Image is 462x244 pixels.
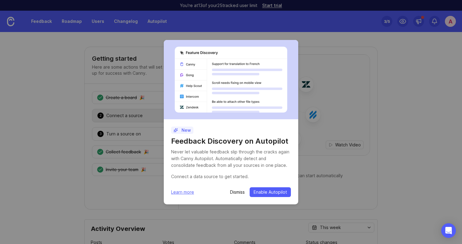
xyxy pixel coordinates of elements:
[171,149,291,169] div: Never let valuable feedback slip through the cracks again with Canny Autopilot. Automatically det...
[171,136,291,146] h1: Feedback Discovery on Autopilot
[441,223,456,238] div: Open Intercom Messenger
[174,127,191,133] p: New
[171,189,194,196] a: Learn more
[250,187,291,197] button: Enable Autopilot
[171,173,291,180] div: Connect a data source to get started.
[175,47,287,113] img: autopilot-456452bdd303029aca878276f8eef889.svg
[254,189,287,195] span: Enable Autopilot
[230,189,245,195] button: Dismiss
